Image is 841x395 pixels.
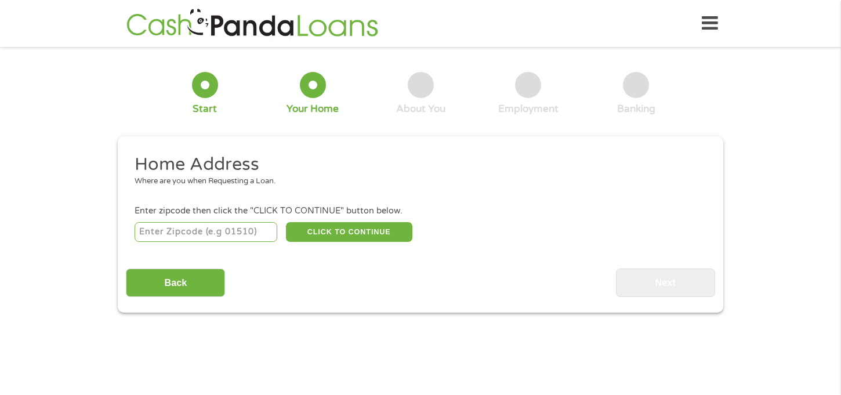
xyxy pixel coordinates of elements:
[616,269,715,297] input: Next
[135,153,698,176] h2: Home Address
[135,205,706,218] div: Enter zipcode then click the "CLICK TO CONTINUE" button below.
[396,103,445,115] div: About You
[135,222,278,242] input: Enter Zipcode (e.g 01510)
[617,103,655,115] div: Banking
[126,269,225,297] input: Back
[287,103,339,115] div: Your Home
[193,103,217,115] div: Start
[498,103,559,115] div: Employment
[286,222,412,242] button: CLICK TO CONTINUE
[123,7,382,40] img: GetLoanNow Logo
[135,176,698,187] div: Where are you when Requesting a Loan.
